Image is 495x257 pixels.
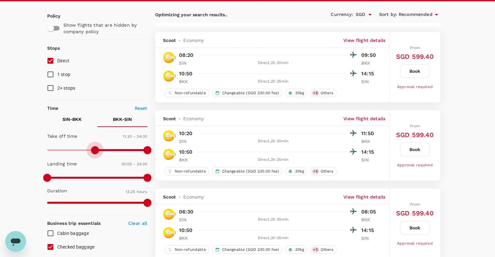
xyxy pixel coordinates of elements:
[293,90,307,96] span: 30kg
[183,37,204,44] span: Economy
[172,90,209,96] span: Non-refundable
[343,194,385,200] p: View flight details
[176,115,183,122] span: -
[293,247,307,252] span: 30kg
[179,235,195,241] p: BKK
[179,51,194,59] p: 08:20
[361,138,378,145] p: BKK
[57,231,89,236] span: Cabin baggage
[179,226,193,234] p: 10:50
[400,143,430,156] button: Book
[220,169,282,174] span: Changeable (SGD 230.00 fee)
[318,90,336,96] span: Others
[57,244,95,250] span: Checked baggage
[163,115,176,122] span: Scoot
[397,163,433,167] span: Approval required
[212,167,282,175] div: Changeable (SGD 230.00 fee)
[318,247,336,252] span: Others
[5,231,26,252] iframe: Button to launch messaging window
[199,60,347,66] div: Direct , 2h 30min
[179,60,195,66] p: SIN
[165,167,209,175] div: Non-refundable
[121,162,147,166] span: 00:00 - 24:00
[179,208,194,216] p: 06:30
[293,169,307,174] span: 30kg
[318,169,336,174] span: Others
[397,241,433,246] span: Approval required
[310,167,336,175] div: +6Others
[361,208,378,216] p: 08:05
[126,189,147,194] span: 13.25 hours
[179,148,193,156] p: 10:50
[47,13,53,19] p: Policy
[155,11,298,18] p: Optimizing your search results..
[163,148,176,161] img: TR
[199,78,347,85] div: Direct , 2h 25min
[212,245,282,254] div: Changeable (SGD 230.00 fee)
[163,70,176,83] img: TR
[343,37,385,44] p: View flight details
[57,85,76,91] span: 2+ stops
[62,116,82,122] p: SIN - BKK
[172,169,209,174] span: Non-refundable
[343,115,385,122] p: View flight details
[113,116,132,122] p: BKK - SIN
[361,51,378,59] p: 09:50
[128,220,147,226] p: Clear all
[199,138,347,145] div: Direct , 2h 30min
[312,247,319,252] span: + 5
[165,245,209,254] div: Non-refundable
[165,89,209,97] div: Non-refundable
[379,11,397,18] span: Sort by :
[397,84,433,89] span: Approval required
[410,45,420,50] span: From
[183,194,204,200] span: Economy
[361,216,378,223] p: BKK
[310,245,336,254] div: +5Others
[361,60,378,66] p: BKK
[361,78,378,85] p: SIN
[47,105,59,111] p: Time
[123,134,147,139] span: 11:30 - 24:00
[312,90,319,96] span: + 6
[179,216,195,223] p: SIN
[163,194,176,200] span: Scoot
[163,208,176,221] img: TR
[331,11,353,18] span: Currency :
[361,226,378,234] p: 14:15
[396,208,434,218] h6: SGD 599.40
[285,245,307,254] div: 30kg
[183,115,204,122] span: Economy
[47,45,60,51] strong: Stops
[179,70,193,78] p: 10:50
[396,51,434,62] h6: SGD 599.40
[179,157,195,163] p: BKK
[312,169,319,174] span: + 6
[57,72,71,77] span: 1 stop
[179,78,195,85] p: BKK
[220,247,282,252] span: Changeable (SGD 230.00 fee)
[400,221,430,235] button: Book
[399,11,433,18] span: Recommended
[179,130,193,137] p: 10:20
[47,221,101,226] strong: Business trip essentials
[396,130,434,140] h6: SGD 599.40
[135,105,147,111] p: Reset
[163,129,176,142] img: TR
[361,70,378,78] p: 14:15
[212,89,282,97] div: Changeable (SGD 230.00 fee)
[361,235,378,241] p: SIN
[361,157,378,163] p: SIN
[410,202,420,207] span: From
[176,37,183,44] span: -
[199,157,347,163] div: Direct , 2h 25min
[361,148,378,156] p: 14:15
[163,51,176,64] img: TR
[285,89,307,97] div: 30kg
[199,235,347,241] div: Direct , 2h 25min
[361,130,378,137] p: 11:50
[179,138,195,145] p: SIN
[63,22,143,35] p: Show flights that are hidden by company policy
[199,216,347,223] div: Direct , 2h 35min
[163,37,176,44] span: Scoot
